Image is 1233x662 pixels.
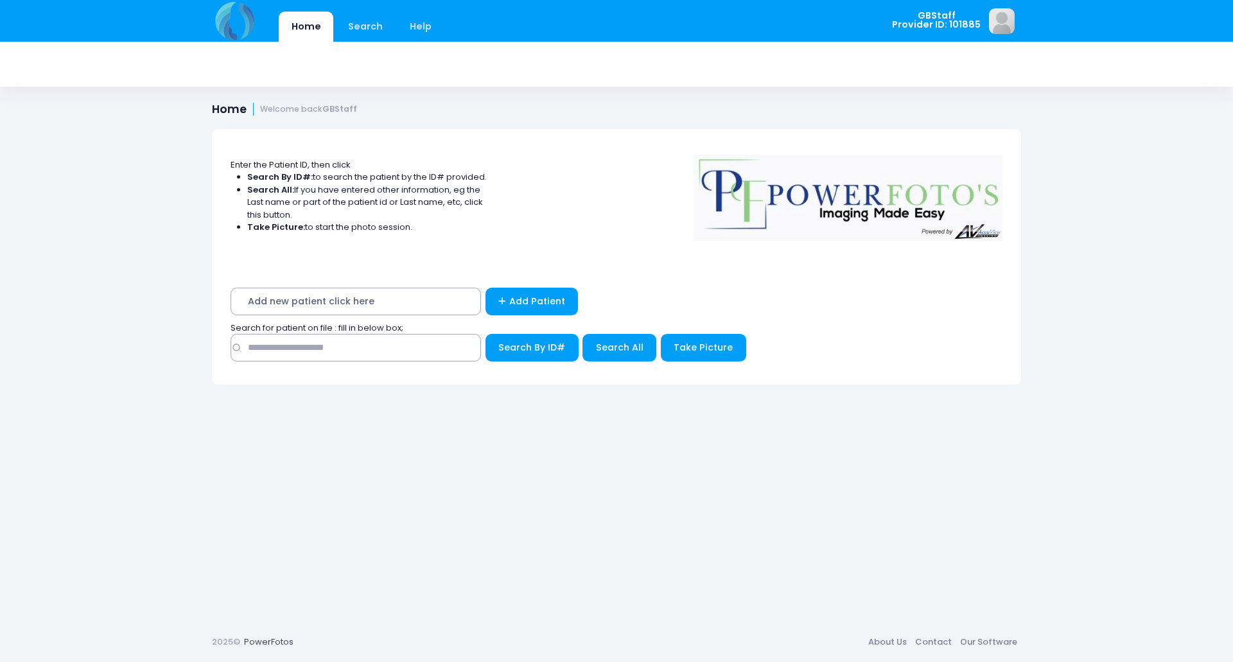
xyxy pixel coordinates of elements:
[596,341,643,354] span: Search All
[247,184,294,196] strong: Search All:
[892,11,981,30] span: GBStaff Provider ID: 101885
[674,341,733,354] span: Take Picture
[260,105,357,114] small: Welcome back
[231,288,481,315] span: Add new patient click here
[322,103,357,114] strong: GBStaff
[688,146,1009,241] img: Logo
[582,334,656,361] button: Search All
[247,221,487,234] li: to start the photo session.
[231,159,351,171] span: Enter the Patient ID, then click
[864,631,911,654] a: About Us
[485,288,579,315] a: Add Patient
[989,8,1015,34] img: image
[661,334,746,361] button: Take Picture
[212,103,357,116] h1: Home
[244,636,293,648] a: PowerFotos
[485,334,579,361] button: Search By ID#
[247,171,313,183] strong: Search By ID#:
[247,221,305,233] strong: Take Picture:
[231,322,403,334] span: Search for patient on file : fill in below box;
[398,12,444,42] a: Help
[247,171,487,184] li: to search the patient by the ID# provided.
[911,631,956,654] a: Contact
[247,184,487,222] li: If you have entered other information, eg the Last name or part of the patient id or Last name, e...
[956,631,1021,654] a: Our Software
[498,341,565,354] span: Search By ID#
[335,12,395,42] a: Search
[212,636,240,648] span: 2025©
[279,12,333,42] a: Home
